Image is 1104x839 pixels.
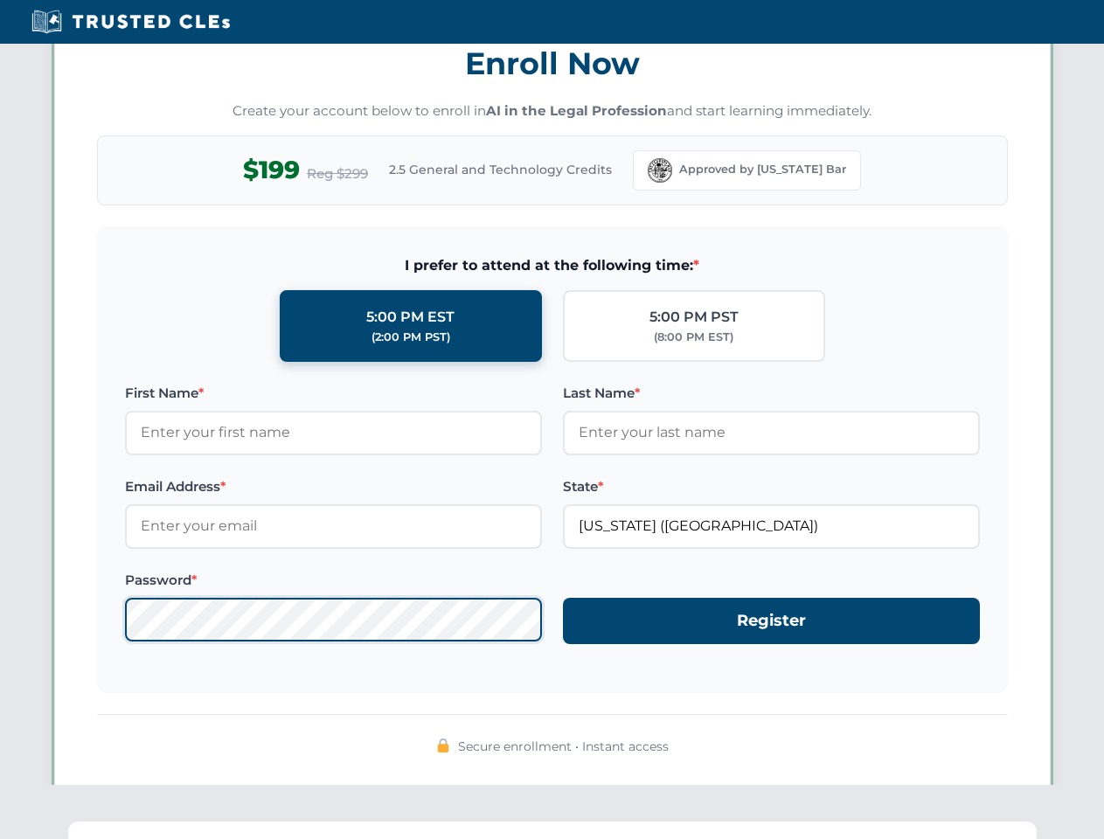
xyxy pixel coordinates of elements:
[654,329,733,346] div: (8:00 PM EST)
[563,504,980,548] input: Florida (FL)
[458,737,669,756] span: Secure enrollment • Instant access
[125,254,980,277] span: I prefer to attend at the following time:
[125,411,542,454] input: Enter your first name
[125,504,542,548] input: Enter your email
[436,738,450,752] img: 🔒
[648,158,672,183] img: Florida Bar
[243,150,300,190] span: $199
[389,160,612,179] span: 2.5 General and Technology Credits
[26,9,235,35] img: Trusted CLEs
[563,383,980,404] label: Last Name
[125,383,542,404] label: First Name
[97,36,1008,91] h3: Enroll Now
[649,306,739,329] div: 5:00 PM PST
[563,476,980,497] label: State
[563,598,980,644] button: Register
[97,101,1008,121] p: Create your account below to enroll in and start learning immediately.
[366,306,455,329] div: 5:00 PM EST
[371,329,450,346] div: (2:00 PM PST)
[125,570,542,591] label: Password
[125,476,542,497] label: Email Address
[307,163,368,184] span: Reg $299
[679,161,846,178] span: Approved by [US_STATE] Bar
[486,102,667,119] strong: AI in the Legal Profession
[563,411,980,454] input: Enter your last name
